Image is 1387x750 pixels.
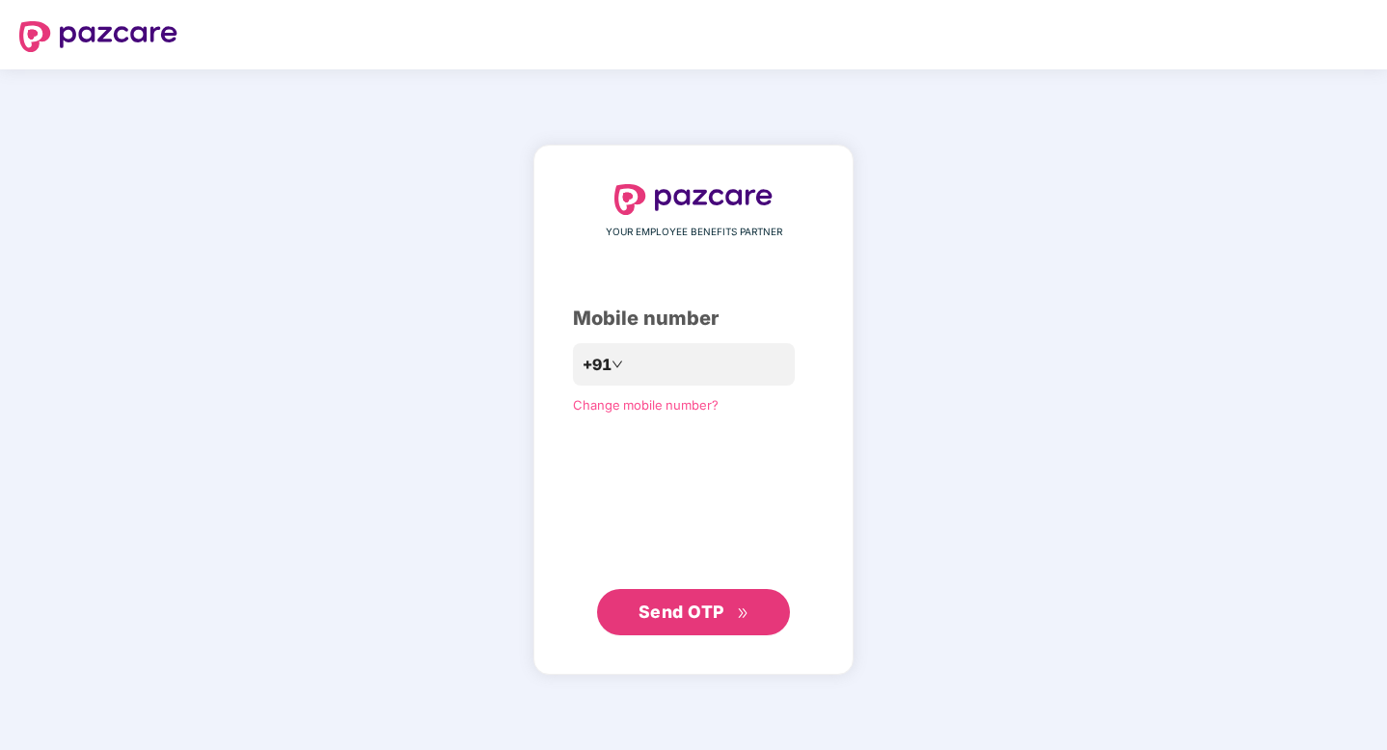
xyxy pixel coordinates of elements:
[573,304,814,334] div: Mobile number
[614,184,773,215] img: logo
[639,602,724,622] span: Send OTP
[597,589,790,635] button: Send OTPdouble-right
[612,359,623,370] span: down
[606,225,782,240] span: YOUR EMPLOYEE BENEFITS PARTNER
[583,353,612,377] span: +91
[19,21,177,52] img: logo
[573,397,719,413] a: Change mobile number?
[737,607,749,620] span: double-right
